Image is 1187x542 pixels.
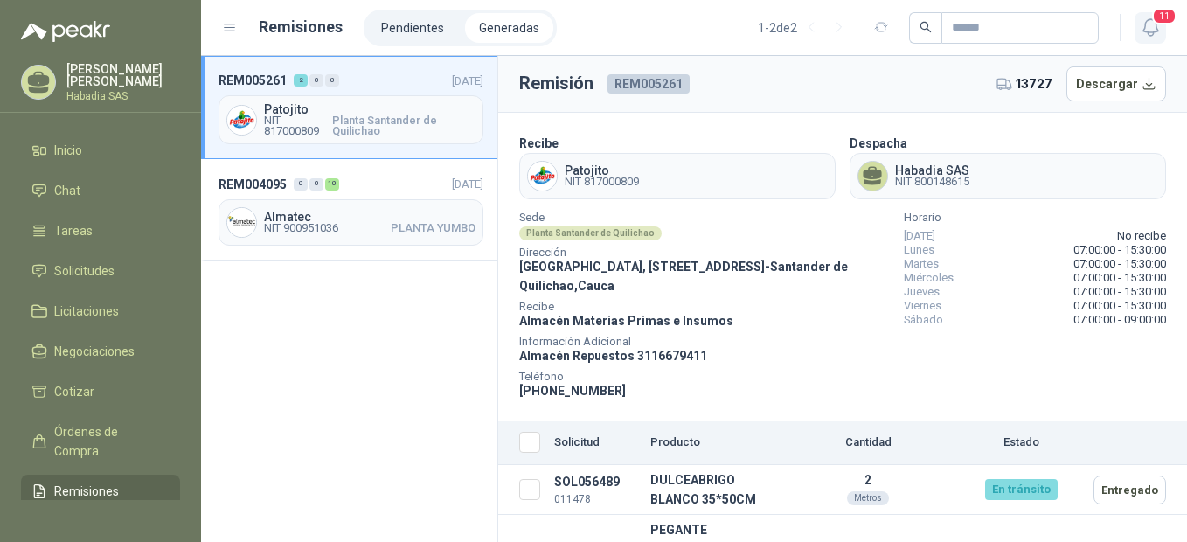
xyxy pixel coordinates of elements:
span: Viernes [904,299,941,313]
div: 0 [325,74,339,87]
div: 0 [309,74,323,87]
span: [DATE] [452,74,483,87]
a: REM0040950010[DATE] Company LogoAlmatecNIT 900951036PLANTA YUMBO [201,159,497,260]
a: Órdenes de Compra [21,415,180,468]
span: 11 [1152,8,1177,24]
span: Licitaciones [54,302,119,321]
span: [PHONE_NUMBER] [519,384,626,398]
span: Almacén Repuestos 3116679411 [519,349,707,363]
span: Habadia SAS [895,164,969,177]
a: Pendientes [367,13,458,43]
th: Seleccionar/deseleccionar [498,421,547,465]
button: Entregado [1093,476,1166,504]
span: REM004095 [219,175,287,194]
p: Habadia SAS [66,91,180,101]
div: En tránsito [985,479,1058,500]
span: NIT 817000809 [264,115,332,136]
div: Planta Santander de Quilichao [519,226,662,240]
span: Patojito [264,103,475,115]
img: Logo peakr [21,21,110,42]
span: Martes [904,257,939,271]
a: Negociaciones [21,335,180,368]
span: NIT 817000809 [565,177,639,187]
span: 07:00:00 - 15:30:00 [1073,299,1166,313]
b: Despacha [850,136,907,150]
span: search [920,21,932,33]
span: 13727 [1016,74,1052,94]
div: 0 [309,178,323,191]
div: 1 - 2 de 2 [758,14,853,42]
span: NIT 900951036 [264,223,338,233]
a: Remisiones [21,475,180,508]
span: 07:00:00 - 15:30:00 [1073,257,1166,271]
a: Licitaciones [21,295,180,328]
span: Teléfono [519,372,890,381]
b: Recibe [519,136,559,150]
span: Miércoles [904,271,954,285]
a: Generadas [465,13,553,43]
span: PLANTA YUMBO [391,223,475,233]
span: 07:00:00 - 15:30:00 [1073,271,1166,285]
img: Company Logo [227,106,256,135]
img: Company Logo [227,208,256,237]
span: [GEOGRAPHIC_DATA], [STREET_ADDRESS] - Santander de Quilichao , Cauca [519,260,848,293]
span: Sede [519,213,890,222]
td: En tránsito [955,465,1086,515]
span: REM005261 [607,74,690,94]
div: Metros [847,491,889,505]
p: [PERSON_NAME] [PERSON_NAME] [66,63,180,87]
span: No recibe [1117,229,1166,243]
span: Solicitudes [54,261,115,281]
span: Almatec [264,211,475,223]
td: SOL056489 [547,465,643,515]
a: Cotizar [21,375,180,408]
span: Planta Santander de Quilichao [332,115,475,136]
span: Tareas [54,221,93,240]
span: REM005261 [219,71,287,90]
div: 10 [325,178,339,191]
span: Recibe [519,302,890,311]
button: Descargar [1066,66,1167,101]
span: NIT 800148615 [895,177,969,187]
span: Horario [904,213,1166,222]
span: 07:00:00 - 15:30:00 [1073,243,1166,257]
button: 11 [1135,12,1166,44]
h3: Remisión [519,70,593,97]
a: REM005261200[DATE] Company LogoPatojitoNIT 817000809Planta Santander de Quilichao [201,56,497,159]
th: Estado [955,421,1086,465]
span: Cotizar [54,382,94,401]
span: Negociaciones [54,342,135,361]
span: Dirección [519,248,890,257]
th: Producto [643,421,781,465]
th: Solicitud [547,421,643,465]
img: Company Logo [528,162,557,191]
h1: Remisiones [259,15,343,39]
td: DULCEABRIGO BLANCO 35*50CM [643,465,781,515]
div: 0 [294,178,308,191]
span: 07:00:00 - 15:30:00 [1073,285,1166,299]
p: 2 [788,473,948,487]
a: Tareas [21,214,180,247]
span: Información Adicional [519,337,890,346]
a: Solicitudes [21,254,180,288]
span: [DATE] [904,229,935,243]
span: Patojito [565,164,639,177]
th: Cantidad [781,421,955,465]
span: Almacén Materias Primas e Insumos [519,314,733,328]
a: Inicio [21,134,180,167]
span: Órdenes de Compra [54,422,163,461]
p: 011478 [554,491,636,508]
span: Sábado [904,313,943,327]
a: Chat [21,174,180,207]
span: Lunes [904,243,934,257]
span: Chat [54,181,80,200]
div: 2 [294,74,308,87]
span: Remisiones [54,482,119,501]
span: [DATE] [452,177,483,191]
span: 07:00:00 - 09:00:00 [1073,313,1166,327]
span: Inicio [54,141,82,160]
span: Jueves [904,285,940,299]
